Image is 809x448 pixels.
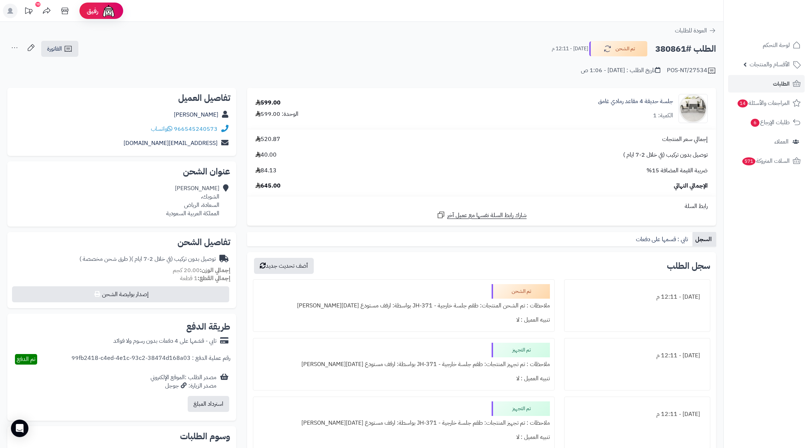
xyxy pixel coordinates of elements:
span: المراجعات والأسئلة [737,98,790,108]
a: جلسة حديقة 4 مقاعد رمادي غامق [598,97,673,106]
a: شارك رابط السلة نفسها مع عميل آخر [437,211,527,220]
h3: سجل الطلب [667,262,710,270]
span: الفاتورة [47,44,62,53]
div: POS-NT/27534 [667,66,716,75]
div: مصدر الطلب :الموقع الإلكتروني [151,373,216,390]
span: 571 [742,157,755,165]
a: العملاء [728,133,805,150]
span: الإجمالي النهائي [674,182,708,190]
h2: تفاصيل الشحن [13,238,230,247]
a: الفاتورة [41,41,78,57]
div: Open Intercom Messenger [11,420,28,437]
span: 40.00 [255,151,277,159]
div: [DATE] - 12:11 م [569,290,706,304]
a: تحديثات المنصة [19,4,38,20]
div: تم التجهيز [492,401,550,416]
div: رقم عملية الدفع : 99fb2418-c4ed-4e1c-93c2-38474d168a03 [71,354,230,365]
span: إجمالي سعر المنتجات [662,135,708,144]
div: ملاحظات : تم الشحن المنتجات: طقم جلسة خارجية - JH-371 بواسطة: ارفف مستودع [DATE][PERSON_NAME] [258,299,550,313]
a: واتساب [151,125,172,133]
div: تنبيه العميل : لا [258,313,550,327]
strong: إجمالي الوزن: [200,266,230,275]
div: تم الشحن [492,284,550,299]
a: السجل [692,232,716,247]
button: تم الشحن [589,41,648,56]
div: تاريخ الطلب : [DATE] - 1:06 ص [581,66,660,75]
a: السلات المتروكة571 [728,152,805,170]
span: 14 [738,99,748,107]
span: العودة للطلبات [675,26,707,35]
div: [PERSON_NAME] الشوبك، السعادة، الرياض المملكة العربية السعودية [166,184,219,217]
a: المراجعات والأسئلة14 [728,94,805,112]
div: الكمية: 1 [653,111,673,120]
h2: وسوم الطلبات [13,432,230,441]
span: شارك رابط السلة نفسها مع عميل آخر [447,211,527,220]
div: تم التجهيز [492,343,550,357]
small: 1 قطعة [180,274,230,283]
div: مصدر الزيارة: جوجل [151,382,216,390]
span: تم الدفع [17,355,35,363]
span: رفيق [87,7,98,15]
strong: إجمالي القطع: [198,274,230,283]
span: طلبات الإرجاع [750,117,790,127]
h2: تفاصيل العميل [13,94,230,102]
span: ( طرق شحن مخصصة ) [79,255,131,263]
div: 10 [35,2,40,7]
span: 645.00 [255,182,281,190]
div: 599.00 [255,99,281,107]
div: توصيل بدون تركيب (في خلال 2-7 ايام ) [79,255,216,263]
span: ضريبة القيمة المضافة 15% [646,166,708,175]
div: [DATE] - 12:11 م [569,407,706,421]
span: توصيل بدون تركيب (في خلال 2-7 ايام ) [623,151,708,159]
div: [DATE] - 12:11 م [569,349,706,363]
a: [EMAIL_ADDRESS][DOMAIN_NAME] [124,139,218,148]
button: أضف تحديث جديد [254,258,314,274]
a: العودة للطلبات [675,26,716,35]
button: استرداد المبلغ [188,396,229,412]
h2: طريقة الدفع [186,322,230,331]
span: 6 [751,119,759,127]
span: 520.87 [255,135,280,144]
span: العملاء [774,137,789,147]
span: الأقسام والمنتجات [750,59,790,70]
div: ملاحظات : تم تجهيز المنتجات: طقم جلسة خارجية - JH-371 بواسطة: ارفف مستودع [DATE][PERSON_NAME] [258,416,550,430]
button: إصدار بوليصة الشحن [12,286,229,302]
a: 966545240573 [174,125,218,133]
div: تابي - قسّمها على 4 دفعات بدون رسوم ولا فوائد [113,337,216,345]
h2: عنوان الشحن [13,167,230,176]
span: 84.13 [255,166,277,175]
img: ai-face.png [101,4,116,18]
span: لوحة التحكم [763,40,790,50]
a: تابي : قسمها على دفعات [633,232,692,247]
div: تنبيه العميل : لا [258,430,550,444]
a: [PERSON_NAME] [174,110,218,119]
span: السلات المتروكة [742,156,790,166]
div: تنبيه العميل : لا [258,372,550,386]
h2: الطلب #380861 [655,42,716,56]
small: 20.00 كجم [173,266,230,275]
small: [DATE] - 12:11 م [552,45,588,52]
img: 1754462711-110119010022-90x90.jpg [679,94,707,123]
div: الوحدة: 599.00 [255,110,298,118]
span: الطلبات [773,79,790,89]
div: رابط السلة [250,202,713,211]
div: ملاحظات : تم تجهيز المنتجات: طقم جلسة خارجية - JH-371 بواسطة: ارفف مستودع [DATE][PERSON_NAME] [258,357,550,372]
a: طلبات الإرجاع6 [728,114,805,131]
a: لوحة التحكم [728,36,805,54]
a: الطلبات [728,75,805,93]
